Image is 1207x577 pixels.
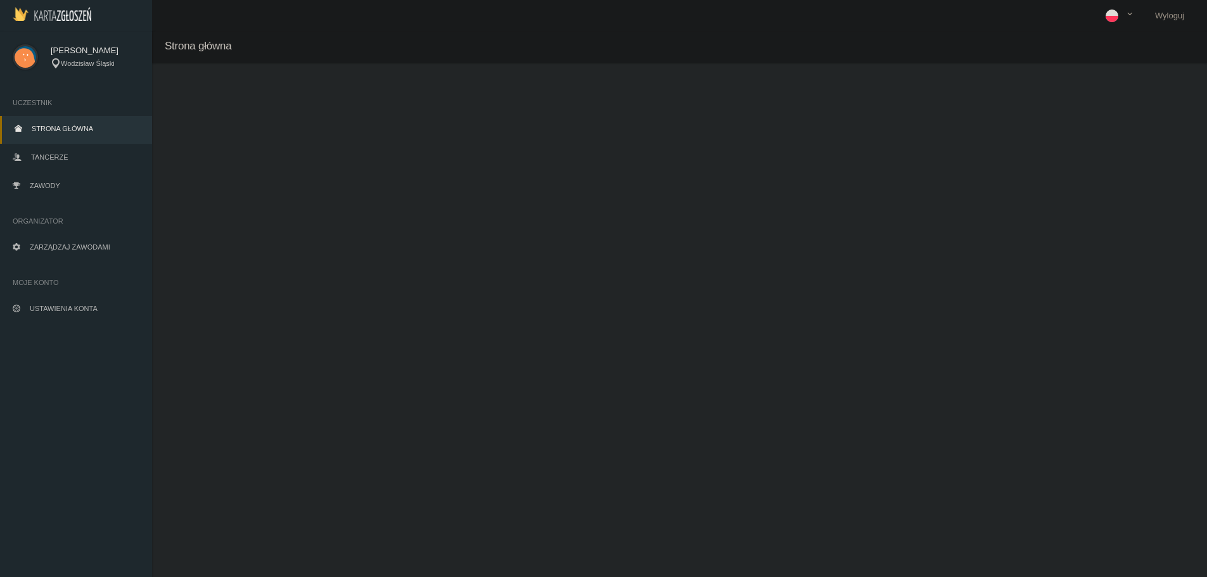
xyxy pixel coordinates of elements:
[13,96,139,109] span: Uczestnik
[13,276,139,289] span: Moje konto
[51,58,139,69] div: Wodzisław Śląski
[13,215,139,227] span: Organizator
[13,7,91,21] img: Logo
[165,40,231,52] span: Strona główna
[30,305,98,312] span: Ustawienia konta
[32,125,93,132] span: Strona główna
[30,243,110,251] span: Zarządzaj zawodami
[31,153,68,161] span: Tancerze
[30,182,60,189] span: Zawody
[51,44,139,57] span: [PERSON_NAME]
[13,44,38,70] img: svg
